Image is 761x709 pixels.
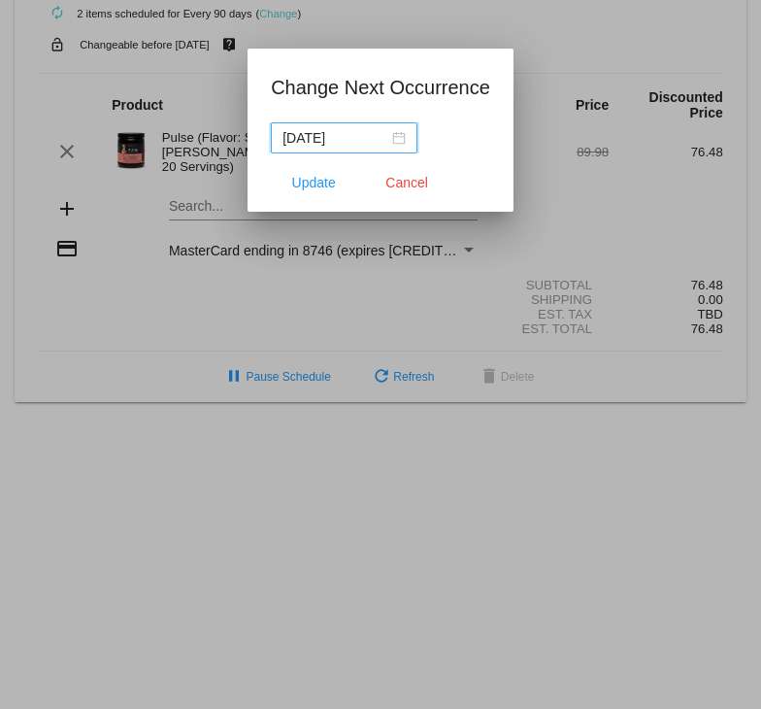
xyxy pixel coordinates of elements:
[271,72,490,103] h1: Change Next Occurrence
[364,165,449,200] button: Close dialog
[282,127,388,149] input: Select date
[292,175,336,190] span: Update
[385,175,428,190] span: Cancel
[271,165,356,200] button: Update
